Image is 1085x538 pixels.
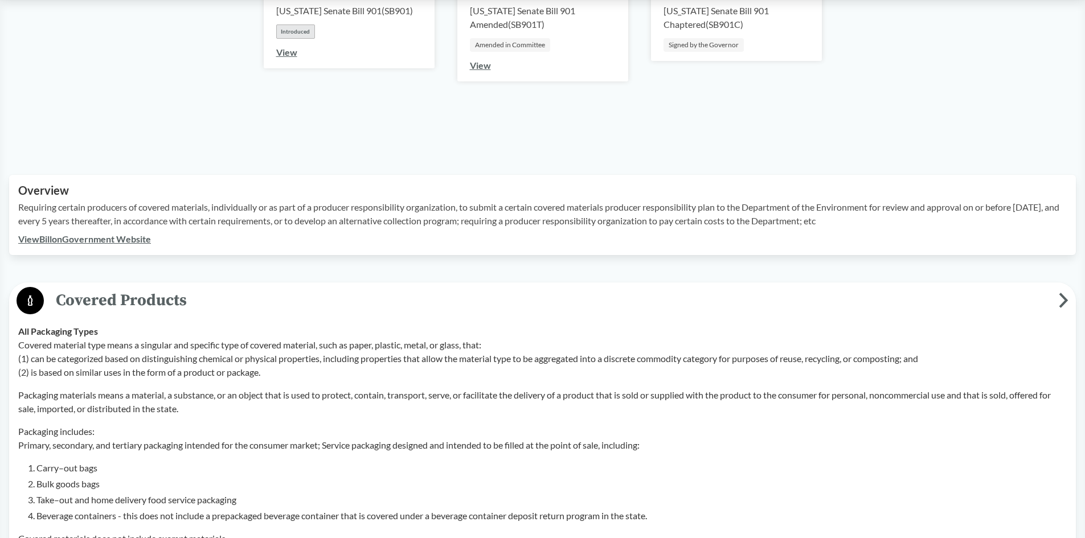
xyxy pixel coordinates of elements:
[36,461,1067,475] li: Carry–out bags
[36,493,1067,507] li: Take–out and home delivery food service packaging
[18,326,98,336] strong: All Packaging Types
[470,4,616,31] div: [US_STATE] Senate Bill 901 Amended ( SB901T )
[44,288,1059,313] span: Covered Products
[36,477,1067,491] li: Bulk goods bags
[276,24,315,39] div: Introduced
[470,38,550,52] div: Amended in Committee
[276,4,413,18] div: [US_STATE] Senate Bill 901 ( SB901 )
[18,200,1067,228] p: Requiring certain producers of covered materials, individually or as part of a producer responsib...
[18,184,1067,197] h2: Overview
[36,509,1067,523] li: Beverage containers - this does not include a prepackaged beverage container that is covered unde...
[664,4,809,31] div: [US_STATE] Senate Bill 901 Chaptered ( SB901C )
[664,38,744,52] div: Signed by the Governor
[18,338,1067,379] p: Covered material type means a singular and specific type of covered material, such as paper, plas...
[13,286,1072,315] button: Covered Products
[276,47,297,58] a: View
[470,60,491,71] a: View
[18,233,151,244] a: ViewBillonGovernment Website
[18,425,1067,452] p: Packaging includes: Primary, secondary, and tertiary packaging intended for the consumer market; ...
[18,388,1067,416] p: Packaging materials means a material, a substance, or an object that is used to protect, contain,...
